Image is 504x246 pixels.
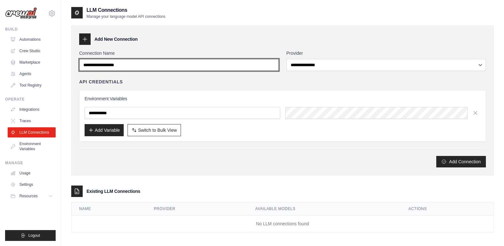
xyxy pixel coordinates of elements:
td: No LLM connections found [72,215,494,232]
button: Resources [8,191,56,201]
img: Logo [5,7,37,19]
a: Agents [8,69,56,79]
h3: Environment Variables [85,95,480,102]
label: Provider [287,50,486,56]
div: Manage [5,160,56,165]
a: Marketplace [8,57,56,67]
div: Operate [5,97,56,102]
a: Usage [8,168,56,178]
span: Logout [28,233,40,238]
button: Add Variable [85,124,124,136]
a: Crew Studio [8,46,56,56]
h3: Existing LLM Connections [86,188,140,194]
a: Settings [8,179,56,190]
button: Switch to Bulk View [128,124,181,136]
label: Connection Name [79,50,279,56]
th: Available Models [248,202,401,215]
span: Switch to Bulk View [138,127,177,133]
a: LLM Connections [8,127,56,137]
th: Actions [401,202,494,215]
span: Resources [19,193,38,199]
th: Provider [146,202,248,215]
h2: LLM Connections [86,6,165,14]
h4: API Credentials [79,79,123,85]
div: Build [5,27,56,32]
a: Traces [8,116,56,126]
h3: Add New Connection [94,36,138,42]
a: Environment Variables [8,139,56,154]
button: Logout [5,230,56,241]
button: Add Connection [436,156,486,167]
a: Automations [8,34,56,45]
th: Name [72,202,146,215]
a: Tool Registry [8,80,56,90]
a: Integrations [8,104,56,115]
p: Manage your language model API connections [86,14,165,19]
